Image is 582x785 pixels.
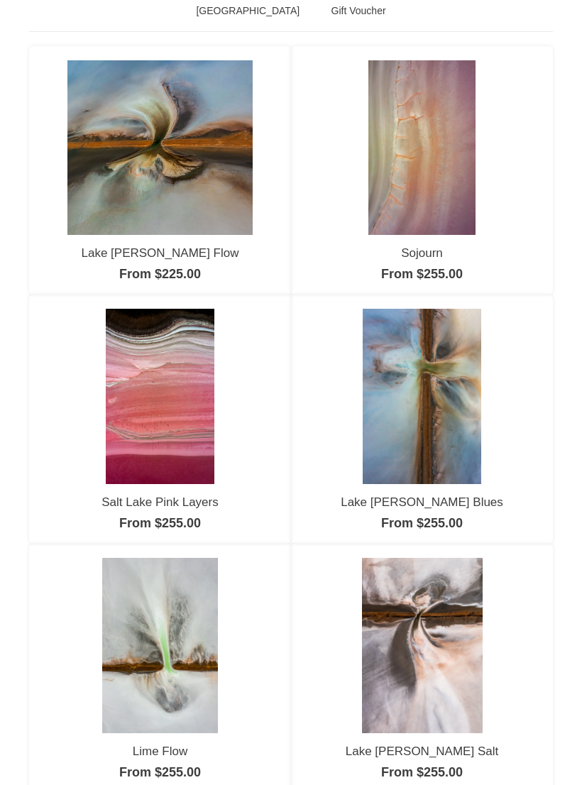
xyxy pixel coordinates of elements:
[119,516,201,530] a: From $255.00
[106,309,214,484] img: Salt Lake Pink Layers
[381,267,463,281] a: From $255.00
[401,246,443,260] a: Sojourn
[102,558,219,733] img: Lime Flow
[346,745,498,758] a: Lake [PERSON_NAME] Salt
[363,309,481,484] img: Lake Fowler Blues
[133,745,187,758] a: Lime Flow
[368,60,476,236] img: Sojourn
[119,267,201,281] a: From $225.00
[381,516,463,530] a: From $255.00
[81,246,238,260] a: Lake [PERSON_NAME] Flow
[381,765,463,779] a: From $255.00
[101,495,218,509] a: Salt Lake Pink Layers
[67,60,253,236] img: Lake Fowler Flow
[362,558,483,733] img: Lake Fowler Salt
[341,495,503,509] a: Lake [PERSON_NAME] Blues
[119,765,201,779] a: From $255.00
